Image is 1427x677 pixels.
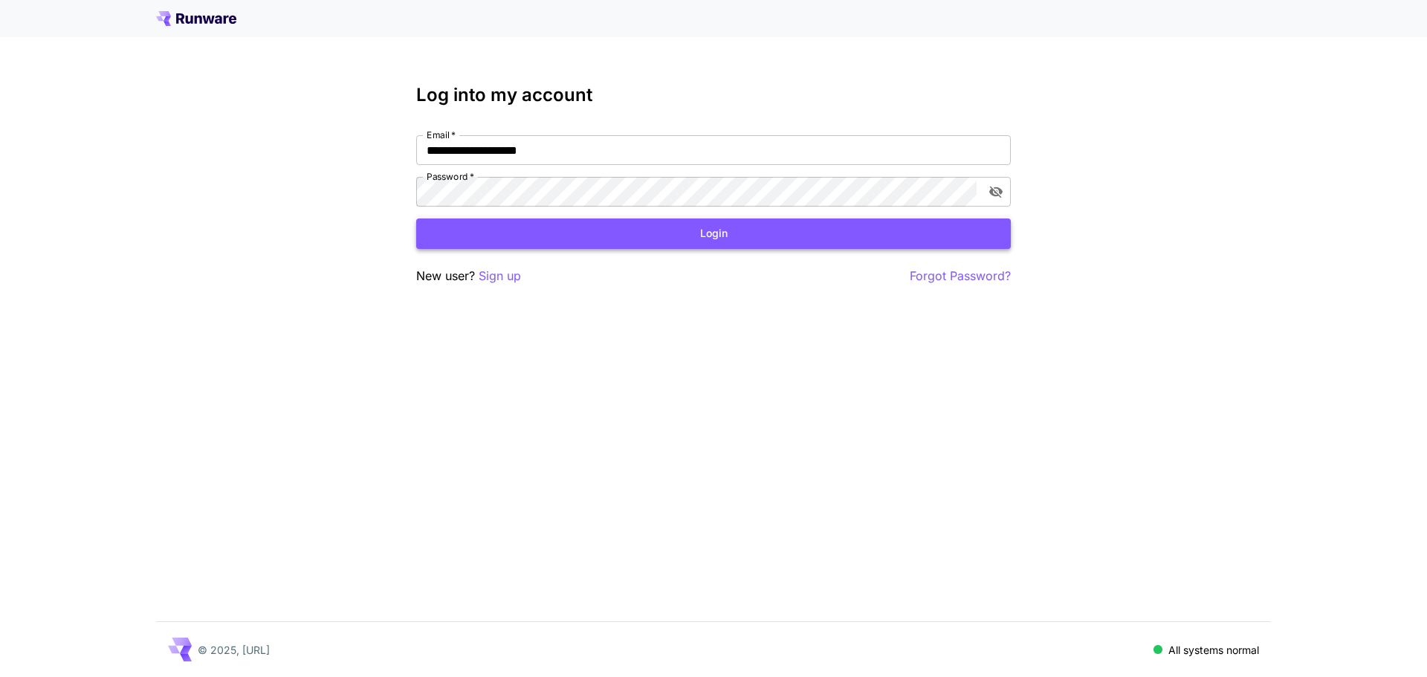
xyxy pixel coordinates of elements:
button: Forgot Password? [910,267,1011,285]
p: All systems normal [1168,642,1259,658]
button: toggle password visibility [983,178,1009,205]
label: Email [427,129,456,141]
p: New user? [416,267,521,285]
button: Login [416,218,1011,249]
label: Password [427,170,474,183]
button: Sign up [479,267,521,285]
p: © 2025, [URL] [198,642,270,658]
h3: Log into my account [416,85,1011,106]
